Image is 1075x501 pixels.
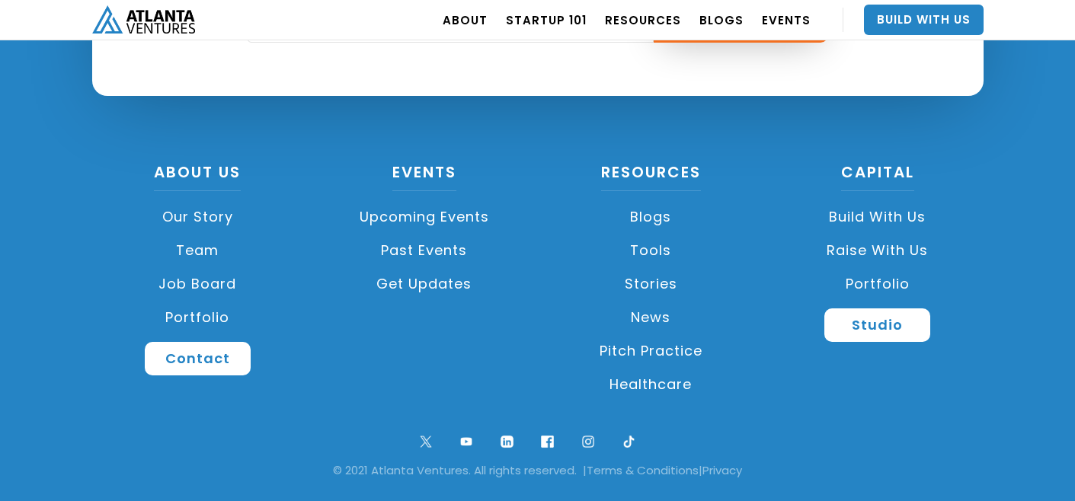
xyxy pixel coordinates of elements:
a: About US [154,161,241,191]
a: Build with us [772,200,984,234]
a: Terms & Conditions [587,462,699,478]
a: Healthcare [545,368,757,401]
a: Resources [601,161,701,191]
img: linkedin logo [497,432,517,452]
a: Events [392,161,456,191]
a: Stories [545,267,757,301]
div: © 2021 Atlanta Ventures. All rights reserved. | | [23,463,1052,478]
a: Team [92,234,304,267]
img: tik tok logo [619,432,639,452]
a: Privacy [702,462,742,478]
a: Past Events [318,234,530,267]
a: Studio [824,308,930,342]
a: Blogs [545,200,757,234]
a: Get Updates [318,267,530,301]
a: Tools [545,234,757,267]
a: Portfolio [772,267,984,301]
img: facebook logo [537,432,558,452]
a: News [545,301,757,334]
img: youtube symbol [456,432,477,452]
a: Raise with Us [772,234,984,267]
a: Contact [145,342,251,375]
a: Our Story [92,200,304,234]
img: ig symbol [578,432,599,452]
a: CAPITAL [841,161,914,191]
a: Build With Us [864,5,984,35]
a: Job Board [92,267,304,301]
a: Portfolio [92,301,304,334]
a: Upcoming Events [318,200,530,234]
a: Pitch Practice [545,334,757,368]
